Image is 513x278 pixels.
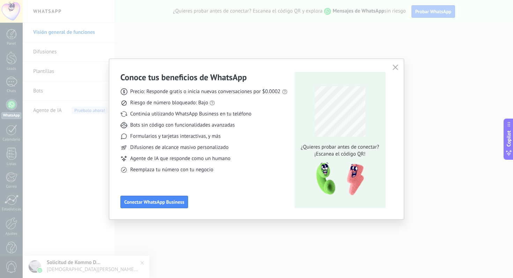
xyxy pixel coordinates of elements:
[130,166,213,173] span: Reemplaza tu número con tu negocio
[124,200,184,204] span: Conectar WhatsApp Business
[130,122,235,129] span: Bots sin código con funcionalidades avanzadas
[310,160,365,198] img: qr-pic-1x.png
[505,130,512,146] span: Copilot
[130,155,230,162] span: Agente de IA que responde como un humano
[130,111,251,118] span: Continúa utilizando WhatsApp Business en tu teléfono
[130,88,281,95] span: Precio: Responde gratis o inicia nuevas conversaciones por $0.0002
[130,144,229,151] span: Difusiones de alcance masivo personalizado
[299,144,381,151] span: ¿Quieres probar antes de conectar?
[130,133,221,140] span: Formularios y tarjetas interactivas, y más
[130,99,208,106] span: Riesgo de número bloqueado: Bajo
[120,72,247,83] h3: Conoce tus beneficios de WhatsApp
[120,196,188,208] button: Conectar WhatsApp Business
[299,151,381,158] span: ¡Escanea el código QR!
